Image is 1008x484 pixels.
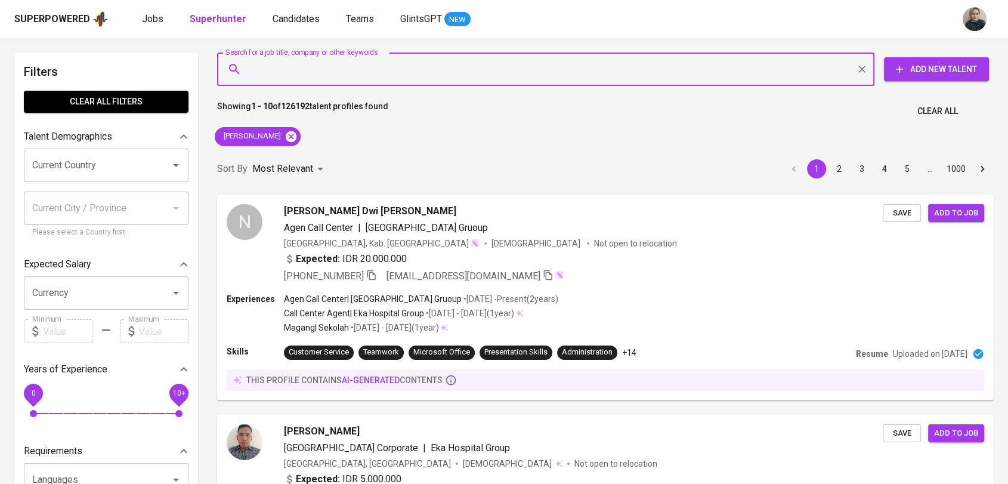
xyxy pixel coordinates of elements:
[227,204,262,240] div: N
[284,252,407,266] div: IDR 20.000.000
[24,130,112,144] p: Talent Demographics
[884,57,989,81] button: Add New Talent
[24,357,188,381] div: Years of Experience
[889,427,915,440] span: Save
[289,347,349,358] div: Customer Service
[14,13,90,26] div: Superpowered
[168,285,184,301] button: Open
[284,424,360,439] span: [PERSON_NAME]
[284,458,451,470] div: [GEOGRAPHIC_DATA], [GEOGRAPHIC_DATA]
[215,131,288,142] span: [PERSON_NAME]
[413,347,470,358] div: Microsoft Office
[24,91,188,113] button: Clear All filters
[913,100,963,122] button: Clear All
[431,442,510,454] span: Eka Hospital Group
[470,239,480,248] img: magic_wand.svg
[24,252,188,276] div: Expected Salary
[43,319,92,343] input: Value
[386,270,540,282] span: [EMAIL_ADDRESS][DOMAIN_NAME]
[296,252,340,266] b: Expected:
[24,257,91,272] p: Expected Salary
[973,159,992,178] button: Go to next page
[934,206,978,220] span: Add to job
[349,322,439,334] p: • [DATE] - [DATE] ( 1 year )
[31,389,35,397] span: 0
[358,221,361,235] span: |
[273,12,322,27] a: Candidates
[252,158,327,180] div: Most Relevant
[574,458,657,470] p: Not open to relocation
[227,424,262,460] img: ab2695af-6c39-4a46-a244-83fec5ad0aac.jpg
[217,195,994,400] a: N[PERSON_NAME] Dwi [PERSON_NAME]Agen Call Center|[GEOGRAPHIC_DATA] Gruoup[GEOGRAPHIC_DATA], Kab. ...
[463,458,554,470] span: [DEMOGRAPHIC_DATA]
[856,348,888,360] p: Resume
[24,444,82,458] p: Requirements
[215,127,301,146] div: [PERSON_NAME]
[92,10,109,28] img: app logo
[883,204,921,223] button: Save
[807,159,826,178] button: page 1
[284,204,456,218] span: [PERSON_NAME] Dwi [PERSON_NAME]
[424,307,514,319] p: • [DATE] - [DATE] ( 1 year )
[284,222,353,233] span: Agen Call Center
[928,204,984,223] button: Add to job
[366,222,488,233] span: [GEOGRAPHIC_DATA] Gruoup
[24,125,188,149] div: Talent Demographics
[893,62,979,77] span: Add New Talent
[893,348,967,360] p: Uploaded on [DATE]
[227,293,284,305] p: Experiences
[963,7,987,31] img: rani.kulsum@glints.com
[168,157,184,174] button: Open
[622,347,636,359] p: +14
[24,62,188,81] h6: Filters
[875,159,894,178] button: Go to page 4
[783,159,994,178] nav: pagination navigation
[883,424,921,443] button: Save
[943,159,969,178] button: Go to page 1000
[252,162,313,176] p: Most Relevant
[917,104,958,119] span: Clear All
[284,293,462,305] p: Agen Call Center | [GEOGRAPHIC_DATA] Gruoup
[190,12,249,27] a: Superhunter
[484,347,548,358] div: Presentation Skills
[889,206,915,220] span: Save
[273,13,320,24] span: Candidates
[594,238,677,249] p: Not open to relocation
[14,10,109,28] a: Superpoweredapp logo
[346,13,374,24] span: Teams
[284,442,418,454] span: [GEOGRAPHIC_DATA] Corporate
[491,238,582,249] span: [DEMOGRAPHIC_DATA]
[423,441,426,455] span: |
[284,270,364,282] span: [PHONE_NUMBER]
[24,439,188,463] div: Requirements
[898,159,917,178] button: Go to page 5
[190,13,246,24] b: Superhunter
[852,159,871,178] button: Go to page 3
[462,293,558,305] p: • [DATE] - Present ( 2 years )
[830,159,849,178] button: Go to page 2
[342,375,400,385] span: AI-generated
[142,12,166,27] a: Jobs
[172,389,185,397] span: 10+
[139,319,188,343] input: Value
[217,162,248,176] p: Sort By
[32,227,180,239] p: Please select a Country first
[562,347,613,358] div: Administration
[217,100,388,122] p: Showing of talent profiles found
[928,424,984,443] button: Add to job
[444,14,471,26] span: NEW
[400,13,442,24] span: GlintsGPT
[227,346,284,357] p: Skills
[142,13,163,24] span: Jobs
[346,12,376,27] a: Teams
[363,347,399,358] div: Teamwork
[33,94,179,109] span: Clear All filters
[400,12,471,27] a: GlintsGPT NEW
[284,307,424,319] p: Call Center Agent | Eka Hospital Group
[284,322,349,334] p: Magang | Sekolah
[934,427,978,440] span: Add to job
[284,238,480,249] div: [GEOGRAPHIC_DATA], Kab. [GEOGRAPHIC_DATA]
[854,61,870,78] button: Clear
[24,362,107,377] p: Years of Experience
[251,101,273,111] b: 1 - 10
